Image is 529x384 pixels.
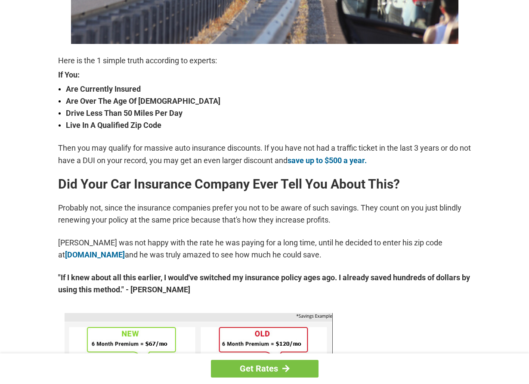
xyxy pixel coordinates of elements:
strong: Drive Less Than 50 Miles Per Day [66,107,471,119]
strong: Live In A Qualified Zip Code [66,119,471,131]
a: [DOMAIN_NAME] [65,250,125,259]
p: Then you may qualify for massive auto insurance discounts. If you have not had a traffic ticket i... [58,142,471,166]
strong: Are Currently Insured [66,83,471,95]
p: [PERSON_NAME] was not happy with the rate he was paying for a long time, until he decided to ente... [58,237,471,261]
strong: "If I knew about all this earlier, I would've switched my insurance policy ages ago. I already sa... [58,272,471,296]
a: Get Rates [211,360,319,378]
strong: Are Over The Age Of [DEMOGRAPHIC_DATA] [66,95,471,107]
strong: If You: [58,71,471,79]
p: Probably not, since the insurance companies prefer you not to be aware of such savings. They coun... [58,202,471,226]
h2: Did Your Car Insurance Company Ever Tell You About This? [58,177,471,191]
p: Here is the 1 simple truth according to experts: [58,55,471,67]
a: save up to $500 a year. [288,156,367,165]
